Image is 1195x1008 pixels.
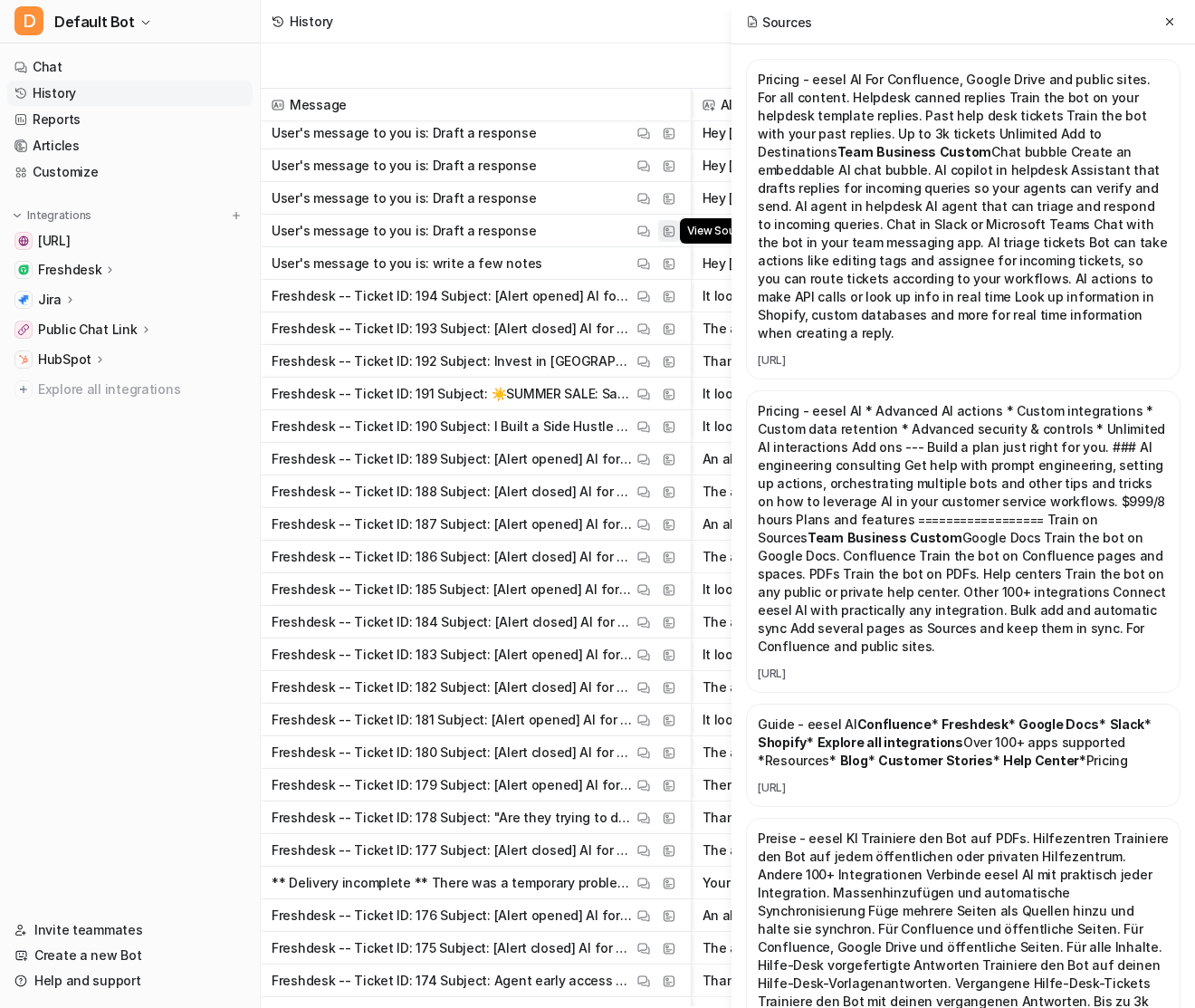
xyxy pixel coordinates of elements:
[703,769,1056,802] button: There is currently a critical alert for "AI for Confluence Cloud" because the invocation success ...
[703,149,1056,182] button: Hey [PERSON_NAME], Great to see you’ve connected chat on your website! Here are a few next steps ...
[18,264,29,275] img: Freshdesk
[18,294,29,305] img: Jira
[703,182,1056,215] button: Hey [PERSON_NAME], Congrats on connecting chat to your site! 🎉 You can now: - **Test your chat** ...
[847,530,907,545] strong: Business
[272,443,633,475] p: Freshdesk -- Ticket ID: 189 Subject: [Alert opened] AI for Confluence Cloud - ChatGPT for Conflue...
[1110,716,1145,732] strong: Slack
[1086,753,1128,768] a: Pricing
[272,736,633,769] p: Freshdesk -- Ticket ID: 180 Subject: [Alert closed] AI for Confluence Cloud - ChatGPT for Conflue...
[272,802,633,834] p: Freshdesk -- Ticket ID: 178 Subject: "Are they trying to de-age his face or something? This frame...
[703,410,1056,443] button: It looks like you've received a Medium daily digest email with various articles and highlights. I...
[703,541,1056,573] button: The alert for "ChatGPT for Confluence success 99" has been closed after running for 40 minutes. I...
[703,117,1056,149] button: Hey [PERSON_NAME], Congrats on getting your chat connected! Here are some next steps you can take...
[272,182,536,215] p: User's message to you is: Draft a response
[272,312,633,345] p: Freshdesk -- Ticket ID: 193 Subject: [Alert closed] AI for Confluence Cloud - ChatGPT for Conflue...
[1018,716,1099,732] strong: Google Docs
[272,769,633,802] p: Freshdesk -- Ticket ID: 179 Subject: [Alert opened] AI for Confluence Cloud - ChatGPT for Conflue...
[7,968,253,994] a: Help and support
[703,704,1056,736] button: It looks like the AI for Confluence Cloud has triggered a critical alert because the invocation s...
[272,834,633,867] p: Freshdesk -- Ticket ID: 177 Subject: [Alert closed] AI for Confluence Cloud - ChatGPT for Conflue...
[703,573,1056,606] button: It looks like an alert has been triggered because the invocation success rate for AI for Confluen...
[290,12,333,31] div: History
[11,209,24,222] img: expand menu
[18,235,29,246] img: www.eesel.ai
[758,71,1169,342] p: Pricing - eesel AI For Confluence, Google Drive and public sites. For all content. Helpdesk canne...
[7,81,253,106] a: History
[272,508,633,541] p: Freshdesk -- Ticket ID: 187 Subject: [Alert opened] AI for Confluence Cloud - ChatGPT for Conflue...
[746,13,812,32] h2: Sources
[272,606,633,638] p: Freshdesk -- Ticket ID: 184 Subject: [Alert closed] AI for Confluence Cloud - ChatGPT for Conflue...
[272,247,542,280] p: User's message to you is: write a few notes
[703,834,1056,867] button: The alert for "AI for Confluence Cloud" regarding the "ChatGPT for Confluence success 99" rule ha...
[272,899,633,932] p: Freshdesk -- Ticket ID: 176 Subject: [Alert opened] AI for Confluence Cloud - ChatGPT for Conflue...
[7,377,253,402] a: Explore all integrations
[703,475,1056,508] button: The alert for "AI for Confluence Cloud" with the rule "ChatGPT for Confluence success 99" has bee...
[703,899,1056,932] button: An alert has been triggered for "AI for Confluence Cloud" because the ChatGPT for Confluence invo...
[703,932,1056,965] button: The alert "ChatGPT for Confluence success 99" for AI for Confluence Cloud has been closed and no ...
[1003,753,1079,768] strong: Help Center
[272,475,633,508] p: Freshdesk -- Ticket ID: 188 Subject: [Alert closed] AI for Confluence Cloud - ChatGPT for Conflue...
[272,867,633,899] p: ** Delivery incomplete ** There was a temporary problem while delivering your message to [EMAIL_A...
[38,261,101,279] p: Freshdesk
[658,220,680,242] button: View Sources
[268,89,684,121] span: Message
[230,209,243,222] img: menu_add.svg
[703,867,1056,899] button: Your email to [EMAIL_ADDRESS][DOMAIN_NAME] is delayed because the recipient server is not respond...
[703,508,1056,541] button: An alert for "AI for Confluence Cloud" has been triggered because the "ChatGPT for Confluence" in...
[7,54,253,80] a: Chat
[758,353,1169,368] a: [URL]
[703,378,1056,410] button: It looks like you've received a promotional email about the Adobe Creative Cloud All Apps Summer ...
[7,228,253,254] a: www.eesel.ai[URL]
[14,6,43,35] span: D
[272,149,536,182] p: User's message to you is: Draft a response
[272,117,536,149] p: User's message to you is: Draft a response
[272,671,633,704] p: Freshdesk -- Ticket ID: 182 Subject: [Alert closed] AI for Confluence Cloud - ChatGPT for Conflue...
[758,734,807,750] strong: Shopify
[876,144,936,159] strong: Business
[703,443,1056,475] button: An alert has been opened for "AI for Confluence Cloud" because the invocation success rate has dr...
[703,247,1056,280] button: Hey [PERSON_NAME], Here are a few quick internal notes for Ticket #122564893399: - Chat connectiv...
[680,218,765,244] span: View Sources
[18,324,29,335] img: Public Chat Link
[272,280,633,312] p: Freshdesk -- Ticket ID: 194 Subject: [Alert opened] AI for Confluence Cloud - ChatGPT for Conflue...
[54,9,135,34] span: Default Bot
[272,573,633,606] p: Freshdesk -- Ticket ID: 185 Subject: [Alert opened] AI for Confluence Cloud - ChatGPT for Conflue...
[758,715,1169,770] p: Guide - eesel AI * * * * * Over 100+ apps supported * * * * *
[758,667,1169,681] a: [URL]
[272,378,633,410] p: Freshdesk -- Ticket ID: 191 Subject: ☀️SUMMER SALE: Save ₹716/mo on the All Apps plan Contact Nam...
[940,144,991,159] strong: Custom
[703,965,1056,997] button: Thanks for reaching out and sharing your excitement about the new upgrades! - You now have early ...
[14,380,33,398] img: explore all integrations
[878,753,993,768] strong: Customer Stories
[857,716,932,732] strong: Confluence
[272,638,633,671] p: Freshdesk -- Ticket ID: 183 Subject: [Alert opened] AI for Confluence Cloud - ChatGPT for Conflue...
[758,402,1169,656] p: Pricing - eesel AI * Advanced AI actions * Custom integrations * Custom data retention * Advanced...
[703,280,1056,312] button: It looks like the "ChatGPT for Confluence success 99" alert was triggered because the invocation ...
[272,704,633,736] p: Freshdesk -- Ticket ID: 181 Subject: [Alert opened] AI for Confluence Cloud - ChatGPT for Conflue...
[272,410,633,443] p: Freshdesk -- Ticket ID: 190 Subject: I Built a Side Hustle with AI. Now It Pays Me $800 every mon...
[38,321,138,339] p: Public Chat Link
[7,107,253,132] a: Reports
[38,375,245,404] span: Explore all integrations
[758,781,1169,795] a: [URL]
[910,530,961,545] strong: Custom
[7,133,253,158] a: Articles
[7,206,97,225] button: Integrations
[272,965,633,997] p: Freshdesk -- Ticket ID: 174 Subject: Agent early access + 20% pro discount Contact Name: Lovable ...
[18,354,29,365] img: HubSpot
[837,144,874,159] strong: Team
[703,671,1056,704] button: The alert for "AI for Confluence Cloud - ChatGPT for Confluence success 99" has been closed after...
[38,350,91,369] p: HubSpot
[7,943,253,968] a: Create a new Bot
[272,932,633,965] p: Freshdesk -- Ticket ID: 175 Subject: [Alert closed] AI for Confluence Cloud - ChatGPT for Conflue...
[7,917,253,943] a: Invite teammates
[272,215,536,247] p: User's message to you is: Draft a response
[272,345,633,378] p: Freshdesk -- Ticket ID: 192 Subject: Invest in [GEOGRAPHIC_DATA]’s Services Economy with Axis Ser...
[272,541,633,573] p: Freshdesk -- Ticket ID: 186 Subject: [Alert closed] AI for Confluence Cloud - ChatGPT for Conflue...
[703,802,1056,834] button: Thank you for reaching out! It looks like you’re asking about a Reddit post discussing the appear...
[942,716,1008,732] strong: Freshdesk
[703,345,1056,378] button: Thank you for your interest in the Axis Services Opportunities Fund NFO! Here are the key details...
[817,734,963,750] strong: Explore all integrations
[38,232,71,250] span: [URL]
[699,89,1059,121] span: AI reply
